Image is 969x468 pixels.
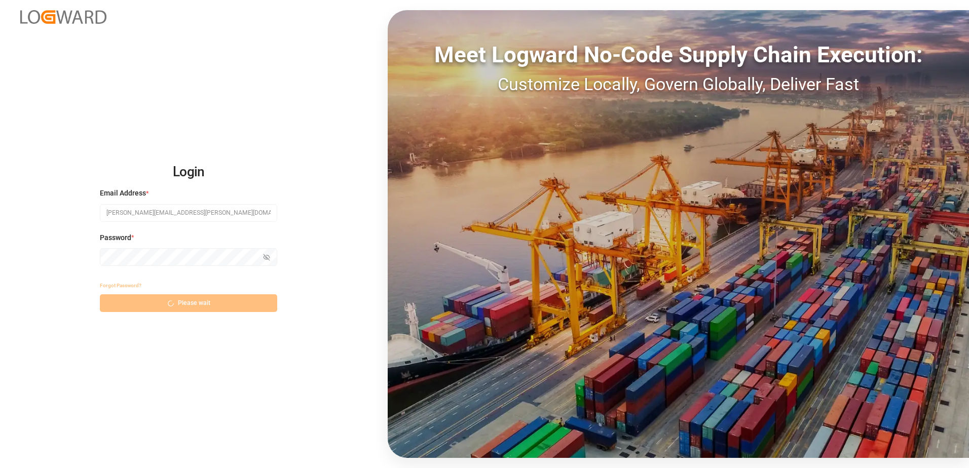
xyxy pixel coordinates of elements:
span: Email Address [100,188,146,199]
span: Password [100,232,131,243]
div: Meet Logward No-Code Supply Chain Execution: [388,38,969,71]
img: Logward_new_orange.png [20,10,106,24]
input: Enter your email [100,204,277,222]
h2: Login [100,156,277,188]
div: Customize Locally, Govern Globally, Deliver Fast [388,71,969,97]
